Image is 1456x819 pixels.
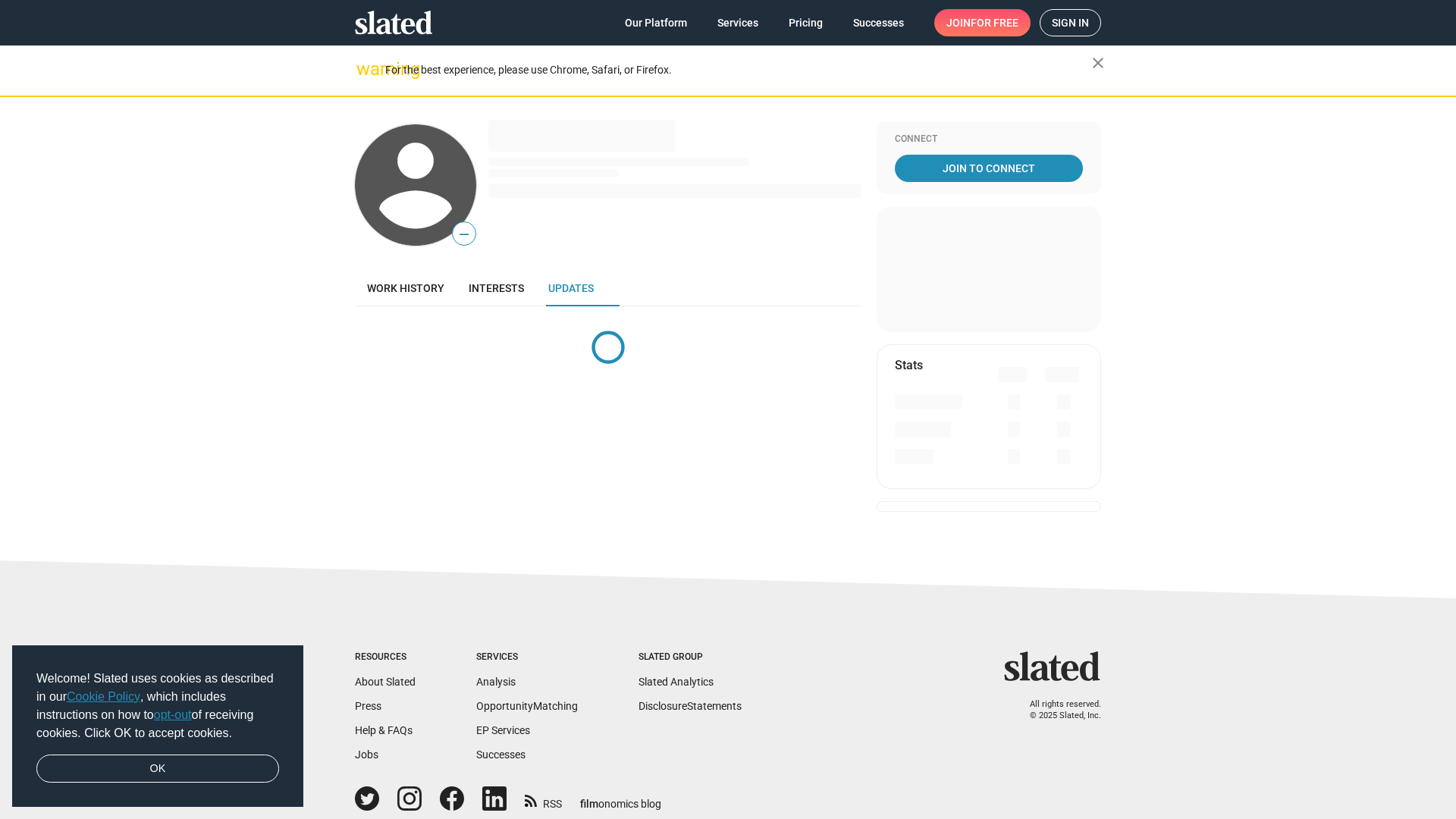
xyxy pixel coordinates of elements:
a: Jobs [355,748,378,761]
a: Our Platform [613,9,699,36]
div: Slated Group [639,651,742,664]
div: Connect [895,133,1083,146]
span: Interests [469,282,524,294]
span: Updates [548,282,594,294]
mat-icon: close [1089,54,1107,72]
span: film [580,798,598,810]
span: for free [971,9,1018,36]
a: Join To Connect [895,155,1083,182]
mat-icon: warning [356,60,375,78]
a: OpportunityMatching [476,700,578,712]
a: Press [355,700,381,712]
div: For the best experience, please use Chrome, Safari, or Firefox. [385,60,1092,80]
span: Join To Connect [898,155,1080,182]
a: Updates [536,270,606,306]
div: Services [476,651,578,664]
span: Services [717,9,758,36]
p: All rights reserved. © 2025 Slated, Inc. [1014,699,1101,721]
a: Services [705,9,770,36]
a: About Slated [355,676,416,688]
mat-card-title: Stats [895,357,923,373]
span: — [453,224,475,244]
span: Join [946,9,1018,36]
span: Successes [853,9,904,36]
a: Successes [841,9,916,36]
span: Our Platform [625,9,687,36]
span: Work history [367,282,444,294]
a: Slated Analytics [639,676,714,688]
a: dismiss cookie message [36,755,279,783]
a: RSS [525,788,562,811]
a: filmonomics blog [580,785,661,811]
div: Resources [355,651,416,664]
a: Help & FAQs [355,724,413,736]
div: cookieconsent [12,645,303,808]
span: Sign in [1052,10,1089,36]
a: DisclosureStatements [639,700,742,712]
a: Work history [355,270,457,306]
span: Welcome! Slated uses cookies as described in our , which includes instructions on how to of recei... [36,670,279,742]
a: Joinfor free [934,9,1031,36]
a: Cookie Policy [67,690,140,703]
a: EP Services [476,724,530,736]
a: Sign in [1040,9,1101,36]
a: Successes [476,748,526,761]
a: opt-out [154,708,192,721]
a: Interests [457,270,536,306]
span: Pricing [789,9,823,36]
a: Pricing [777,9,835,36]
a: Analysis [476,676,516,688]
